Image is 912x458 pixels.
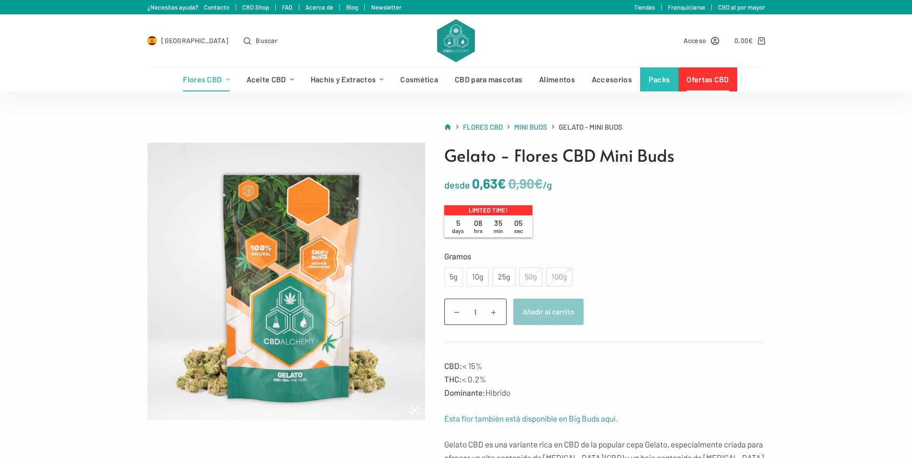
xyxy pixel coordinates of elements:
span: 35 [488,218,508,235]
a: Accesorios [583,67,640,91]
bdi: 0,00 [734,36,753,45]
a: CBD Shop [242,3,269,11]
p: Limited time! [444,205,532,216]
span: min [494,227,503,234]
a: Flores CBD [463,121,503,133]
span: /g [543,179,552,190]
strong: Dominante: [444,388,485,397]
p: < 15% < 0.2% Híbrido [444,359,765,399]
span: Flores CBD [463,123,503,131]
span: days [452,227,464,234]
div: 5g [450,271,457,283]
button: Añadir al carrito [513,299,584,325]
a: Franquiciarse [668,3,705,11]
a: Acceso [684,35,720,46]
div: 10g [473,271,483,283]
a: Flores CBD [175,67,238,91]
span: € [534,175,543,191]
bdi: 0,90 [508,175,543,191]
a: Cosmética [392,67,447,91]
span: 5 [448,218,468,235]
nav: Menú de cabecera [175,67,737,91]
a: Esta flor también está disponible en Big Buds aquí. [444,413,618,423]
span: 08 [468,218,488,235]
a: Mini Buds [514,121,547,133]
h1: Gelato - Flores CBD Mini Buds [444,143,765,168]
span: Gelato - Mini Buds [559,121,622,133]
a: Newsletter [371,3,402,11]
button: Abrir formulario de búsqueda [244,35,277,46]
bdi: 0,63 [472,175,506,191]
a: FAQ [282,3,293,11]
img: smallbuds-gelato-doypack [147,143,425,420]
a: Carro de compra [734,35,765,46]
span: hrs [474,227,483,234]
img: CBD Alchemy [437,19,474,62]
span: sec [514,227,523,234]
span: € [748,36,753,45]
span: € [497,175,506,191]
a: ¿Necesitas ayuda? Contacto [147,3,229,11]
a: Blog [346,3,358,11]
a: Hachís y Extractos [302,67,392,91]
span: desde [444,179,470,190]
a: Tiendas [634,3,655,11]
input: Cantidad de productos [444,299,507,325]
a: Alimentos [531,67,584,91]
span: 05 [508,218,529,235]
span: [GEOGRAPHIC_DATA] [161,35,228,46]
span: Buscar [256,35,277,46]
label: Gramos [444,249,765,263]
span: Acceso [684,35,707,46]
a: CBD al por mayor [718,3,765,11]
div: 25g [498,271,510,283]
span: Mini Buds [514,123,547,131]
a: Ofertas CBD [678,67,737,91]
strong: CBD: [444,361,462,370]
img: ES Flag [147,36,157,45]
a: CBD para mascotas [447,67,531,91]
strong: THC: [444,374,462,384]
a: Aceite CBD [238,67,302,91]
a: Select Country [147,35,229,46]
a: Acerca de [305,3,333,11]
a: Packs [640,67,678,91]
